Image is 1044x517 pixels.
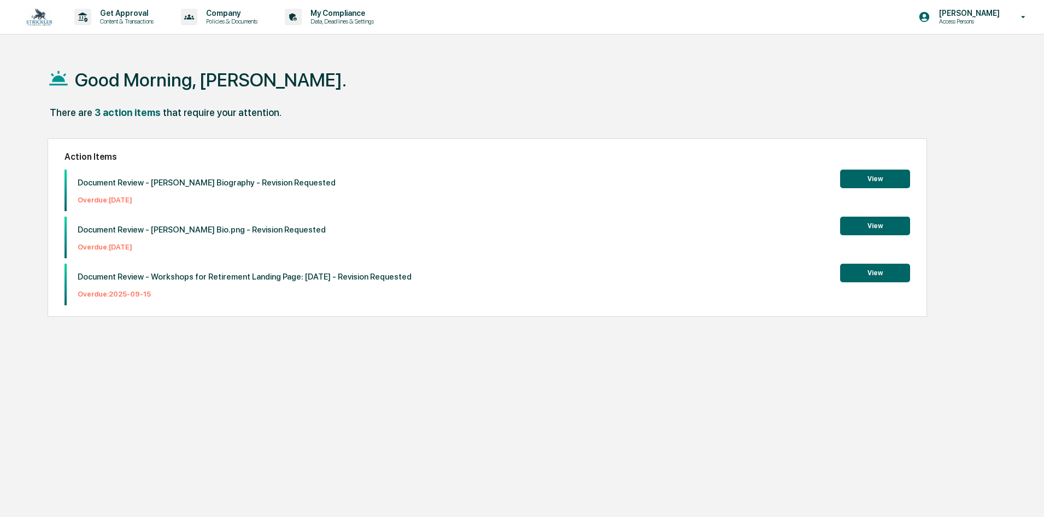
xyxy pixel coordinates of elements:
[197,9,263,18] p: Company
[78,178,336,188] p: Document Review - [PERSON_NAME] Biography - Revision Requested
[75,69,347,91] h1: Good Morning, [PERSON_NAME].
[930,18,1005,25] p: Access Persons
[840,170,910,188] button: View
[163,107,281,118] div: that require your attention.
[91,18,159,25] p: Content & Transactions
[78,225,326,235] p: Document Review - [PERSON_NAME] Bio.png - Revision Requested
[930,9,1005,18] p: [PERSON_NAME]
[840,173,910,183] a: View
[197,18,263,25] p: Policies & Documents
[840,264,910,282] button: View
[840,220,910,230] a: View
[78,243,326,251] p: Overdue: [DATE]
[302,9,379,18] p: My Compliance
[840,267,910,277] a: View
[78,290,412,298] p: Overdue: 2025-09-15
[26,8,52,26] img: logo
[95,107,161,118] div: 3 action items
[50,107,92,118] div: There are
[302,18,379,25] p: Data, Deadlines & Settings
[91,9,159,18] p: Get Approval
[78,196,336,204] p: Overdue: [DATE]
[78,272,412,282] p: Document Review - Workshops for Retirement Landing Page: [DATE] - Revision Requested
[840,217,910,235] button: View
[64,152,910,162] h2: Action Items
